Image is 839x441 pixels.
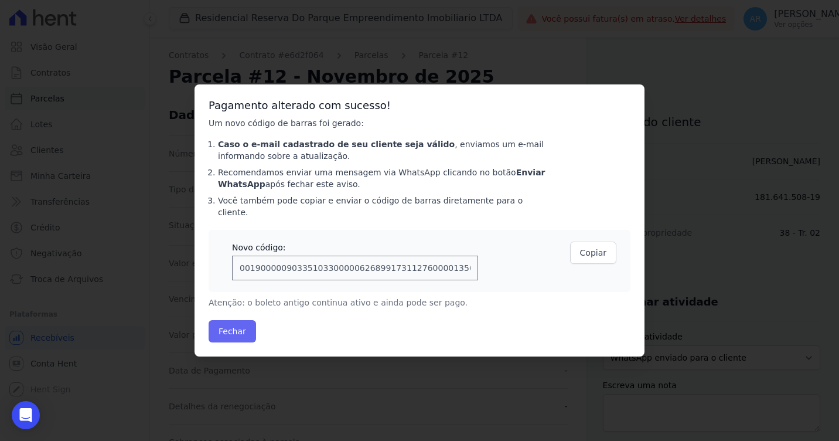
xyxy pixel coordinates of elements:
li: Você também pode copiar e enviar o código de barras diretamente para o cliente. [218,195,546,218]
strong: Caso o e-mail cadastrado de seu cliente seja válido [218,140,455,149]
div: Open Intercom Messenger [12,401,40,429]
input: 00190000090335103300000626899173112760000135000 [232,256,478,280]
li: Recomendamos enviar uma mensagem via WhatsApp clicando no botão após fechar este aviso. [218,167,546,190]
li: , enviamos um e-mail informando sobre a atualização. [218,138,546,162]
p: Atenção: o boleto antigo continua ativo e ainda pode ser pago. [209,297,546,308]
button: Fechar [209,320,256,342]
button: Copiar [570,242,616,264]
h3: Pagamento alterado com sucesso! [209,99,630,113]
p: Um novo código de barras foi gerado: [209,117,546,129]
div: Novo código: [232,242,478,253]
